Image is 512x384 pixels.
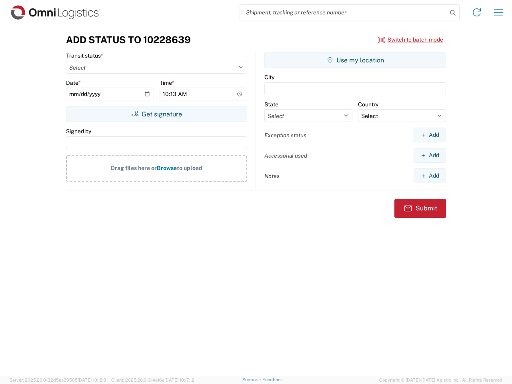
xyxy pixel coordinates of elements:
[264,172,280,180] label: Notes
[160,79,174,86] label: Time
[111,165,157,171] span: Drag files here or
[414,148,446,163] button: Add
[378,33,443,46] button: Switch to batch mode
[264,132,306,139] label: Exception status
[242,377,262,382] a: Support
[66,79,81,86] label: Date
[66,106,247,122] button: Get signature
[414,128,446,142] button: Add
[66,34,191,46] h3: Add Status to 10228639
[157,165,177,171] span: Browse
[66,52,103,59] label: Transit status
[358,101,378,108] label: Country
[240,5,447,20] input: Shipment, tracking or reference number
[78,378,108,382] span: [DATE] 10:18:31
[264,52,446,68] button: Use my location
[394,199,446,218] button: Submit
[264,74,274,81] label: City
[177,165,202,171] span: to upload
[10,378,108,382] span: Server: 2025.20.0-32d5ea39505
[264,101,278,108] label: State
[111,378,194,382] span: Client: 2025.20.0-314a16e
[379,376,502,384] span: Copyright © [DATE]-[DATE] Agistix Inc., All Rights Reserved
[414,168,446,183] button: Add
[264,152,307,159] label: Accessorial used
[164,378,194,382] span: [DATE] 10:17:12
[262,377,283,382] a: Feedback
[66,128,91,135] label: Signed by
